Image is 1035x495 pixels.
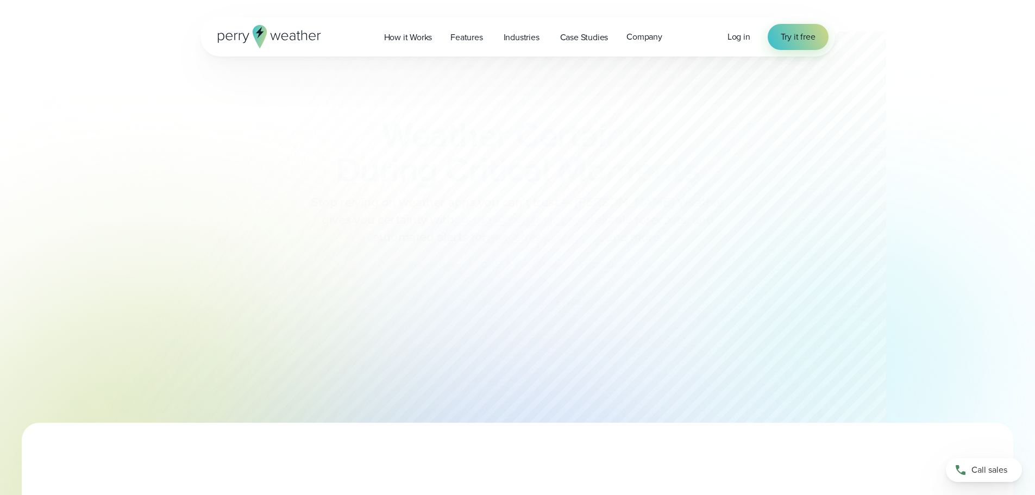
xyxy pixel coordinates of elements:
[384,31,432,44] span: How it Works
[781,30,816,43] span: Try it free
[768,24,829,50] a: Try it free
[504,31,540,44] span: Industries
[946,458,1022,482] a: Call sales
[375,26,442,48] a: How it Works
[727,30,750,43] a: Log in
[626,30,662,43] span: Company
[971,463,1007,477] span: Call sales
[551,26,618,48] a: Case Studies
[450,31,482,44] span: Features
[560,31,609,44] span: Case Studies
